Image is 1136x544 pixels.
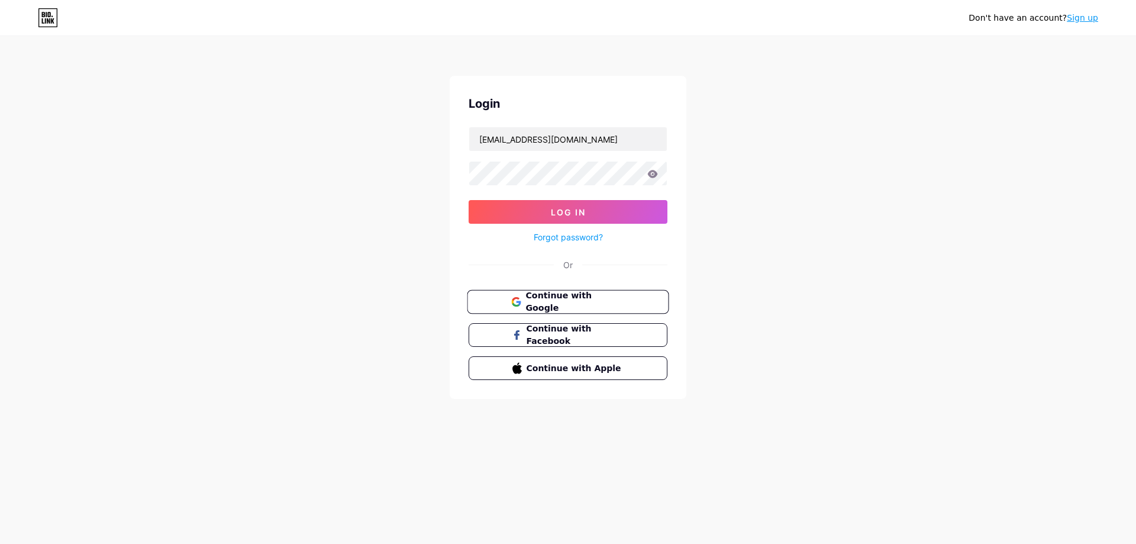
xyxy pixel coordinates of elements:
a: Sign up [1067,13,1098,22]
div: Don't have an account? [969,12,1098,24]
span: Continue with Facebook [527,323,624,347]
span: Continue with Google [525,289,624,315]
a: Forgot password? [534,231,603,243]
span: Continue with Apple [527,362,624,375]
span: Log In [551,207,586,217]
button: Continue with Apple [469,356,667,380]
div: Login [469,95,667,112]
button: Continue with Facebook [469,323,667,347]
input: Username [469,127,667,151]
div: Or [563,259,573,271]
button: Log In [469,200,667,224]
a: Continue with Google [469,290,667,314]
button: Continue with Google [467,290,669,314]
